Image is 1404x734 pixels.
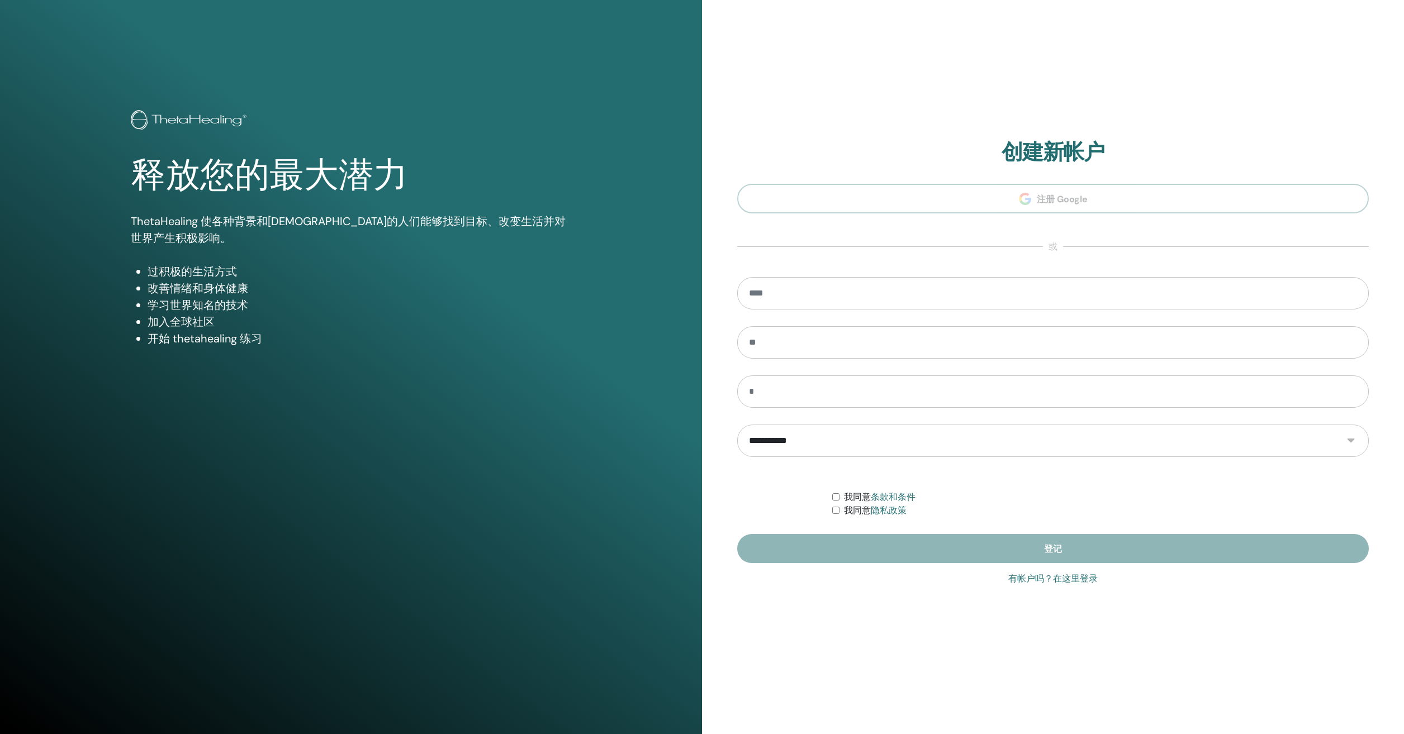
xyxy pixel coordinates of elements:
[1008,572,1098,585] a: 有帐户吗？在这里登录
[844,505,907,516] font: 我同意
[148,297,571,313] li: 学习世界知名的技术
[148,313,571,330] li: 加入全球社区
[148,280,571,297] li: 改善情绪和身体健康
[148,263,571,280] li: 过积极的生活方式
[131,213,571,246] p: ThetaHealing 使各种背景和[DEMOGRAPHIC_DATA]的人们能够找到目标、改变生活并对世界产生积极影响。
[844,492,916,502] font: 我同意
[871,492,916,502] a: 条款和条件
[131,155,571,196] h1: 释放您的最大潜力
[148,330,571,347] li: 开始 thetahealing 练习
[871,505,907,516] a: 隐私政策
[737,140,1369,165] h2: 创建新帐户
[1043,240,1063,254] span: 或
